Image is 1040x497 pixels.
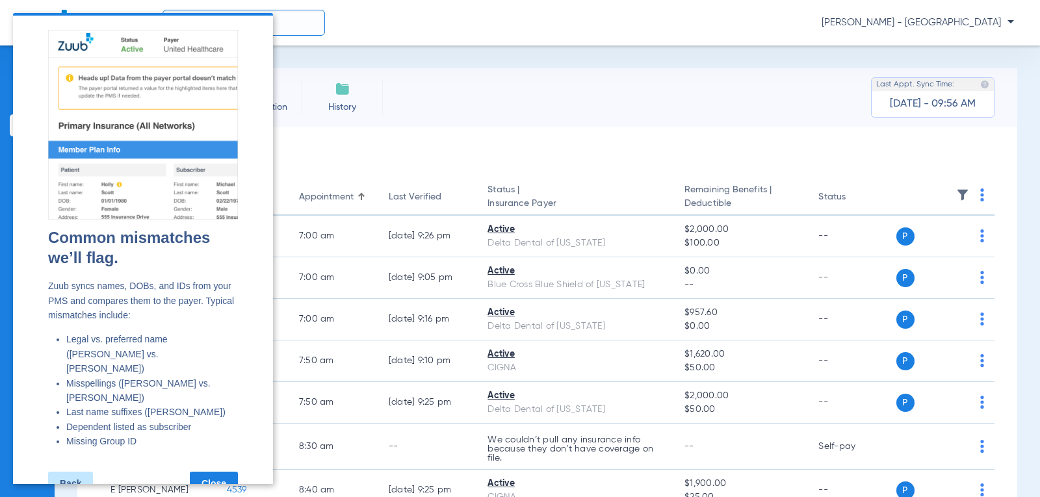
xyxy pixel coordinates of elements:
li: Dependent listed as subscriber [53,407,225,421]
h2: Common mismatches we’ll flag. [35,214,225,255]
img: group-dot-blue.svg [980,440,984,453]
td: 7:50 AM [289,382,378,424]
span: $2,000.00 [684,223,798,236]
span: Last Appt. Sync Time: [876,78,954,91]
img: group-dot-blue.svg [980,354,984,367]
span: $0.00 [684,320,798,333]
td: [DATE] 9:25 PM [378,382,478,424]
span: [PERSON_NAME] - [GEOGRAPHIC_DATA] [822,16,1014,29]
div: Active [487,223,664,236]
span: $50.00 [684,361,798,375]
img: group-dot-blue.svg [980,396,984,409]
span: History [311,101,373,114]
td: -- [808,340,896,382]
td: 8:30 AM [289,424,378,470]
span: -- [684,442,694,451]
td: -- [378,424,478,470]
span: P [896,394,915,412]
span: Insurance Payer [487,197,664,210]
td: -- [808,299,896,340]
th: Status [808,179,896,216]
a: Back [35,459,80,482]
th: Status | [477,179,674,216]
img: group-dot-blue.svg [980,188,984,201]
div: Active [487,264,664,278]
span: 4539 [227,485,247,494]
span: $2,000.00 [684,389,798,403]
span: P [896,227,915,246]
td: -- [808,382,896,424]
span: P [896,269,915,287]
img: group-dot-blue.svg [980,483,984,496]
span: [DATE] - 09:56 AM [890,97,976,110]
div: Delta Dental of [US_STATE] [487,403,664,416]
td: [DATE] 9:10 PM [378,340,478,382]
div: Appointment [299,190,368,204]
td: 7:00 AM [289,299,378,340]
img: group-dot-blue.svg [980,229,984,242]
li: Missing Group ID [53,421,225,435]
a: Close [177,459,225,482]
span: $50.00 [684,403,798,416]
div: Delta Dental of [US_STATE] [487,236,664,250]
img: group-dot-blue.svg [980,312,984,325]
img: History [335,81,350,97]
p: Zuub syncs names, DOBs, and IDs from your PMS and compares them to the payer. Typical mismatches ... [35,266,225,309]
span: Deductible [684,197,798,210]
img: last sync help info [980,80,989,89]
span: P [896,352,915,370]
span: $0.00 [684,264,798,278]
li: Last name suffixes ([PERSON_NAME]) [53,392,225,406]
div: Active [487,389,664,403]
td: 7:50 AM [289,340,378,382]
div: Last Verified [389,190,467,204]
div: Active [487,348,664,361]
td: 7:00 AM [289,216,378,257]
div: Delta Dental of [US_STATE] [487,320,664,333]
td: -- [808,216,896,257]
td: Self-pay [808,424,896,470]
td: -- [808,257,896,299]
th: Remaining Benefits | [674,179,808,216]
div: Last Verified [389,190,441,204]
div: CIGNA [487,361,664,375]
td: 7:00 AM [289,257,378,299]
div: Appointment [299,190,354,204]
li: Misspellings ([PERSON_NAME] vs. [PERSON_NAME]) [53,363,225,392]
span: P [896,311,915,329]
span: $957.60 [684,306,798,320]
div: Active [487,477,664,491]
span: $1,900.00 [684,477,798,491]
span: -- [684,278,798,292]
img: filter.svg [956,188,969,201]
span: $100.00 [684,236,798,250]
input: Search for patients [162,10,325,36]
td: [DATE] 9:26 PM [378,216,478,257]
td: [DATE] 9:05 PM [378,257,478,299]
td: [DATE] 9:16 PM [378,299,478,340]
div: Active [487,306,664,320]
div: Blue Cross Blue Shield of [US_STATE] [487,278,664,292]
li: Legal vs. preferred name ([PERSON_NAME] vs. [PERSON_NAME]) [53,319,225,363]
img: group-dot-blue.svg [980,271,984,284]
img: Zuub Logo [26,10,71,32]
span: $1,620.00 [684,348,798,361]
p: We couldn’t pull any insurance info because they don’t have coverage on file. [487,435,664,463]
